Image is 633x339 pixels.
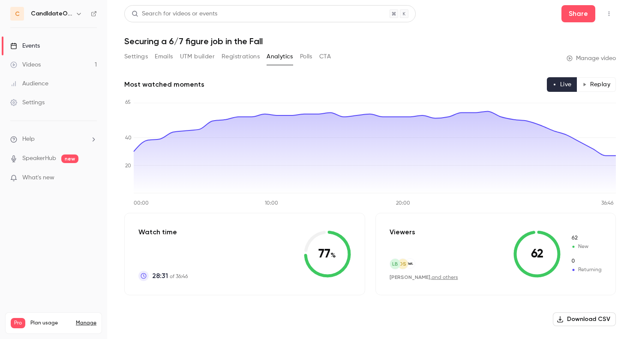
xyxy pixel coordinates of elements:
[571,234,602,242] span: New
[10,61,41,69] div: Videos
[265,201,278,206] tspan: 10:00
[571,243,602,251] span: New
[10,79,48,88] div: Audience
[432,275,458,280] a: and others
[222,50,260,64] button: Registrations
[267,50,293,64] button: Analytics
[567,54,616,63] a: Manage video
[553,312,616,326] button: Download CSV
[124,79,204,90] h2: Most watched moments
[392,260,398,268] span: lb
[22,135,35,144] span: Help
[571,266,602,274] span: Returning
[396,201,410,206] tspan: 20:00
[76,320,96,327] a: Manage
[547,77,577,92] button: Live
[300,50,312,64] button: Polls
[390,274,430,280] span: [PERSON_NAME]
[22,154,56,163] a: SpeakerHub
[390,227,415,237] p: Viewers
[124,50,148,64] button: Settings
[132,9,217,18] div: Search for videos or events
[22,173,54,182] span: What's new
[31,9,72,18] h6: CandIdateOps
[180,50,215,64] button: UTM builder
[405,259,415,268] img: aol.com
[601,201,614,206] tspan: 36:46
[15,9,20,18] span: C
[571,257,602,265] span: Returning
[134,201,149,206] tspan: 00:00
[138,227,188,237] p: Watch time
[390,274,458,281] div: ,
[319,50,331,64] button: CTA
[561,5,595,22] button: Share
[152,271,188,281] p: of 36:46
[124,36,616,46] h1: Securing a 6/7 figure job in the Fall
[61,154,78,163] span: new
[152,271,168,281] span: 28:31
[10,135,97,144] li: help-dropdown-opener
[155,50,173,64] button: Emails
[10,42,40,50] div: Events
[125,163,131,169] tspan: 20
[125,136,132,141] tspan: 40
[399,260,406,268] span: DS
[577,77,616,92] button: Replay
[125,100,131,105] tspan: 65
[10,98,45,107] div: Settings
[30,320,71,327] span: Plan usage
[11,318,25,328] span: Pro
